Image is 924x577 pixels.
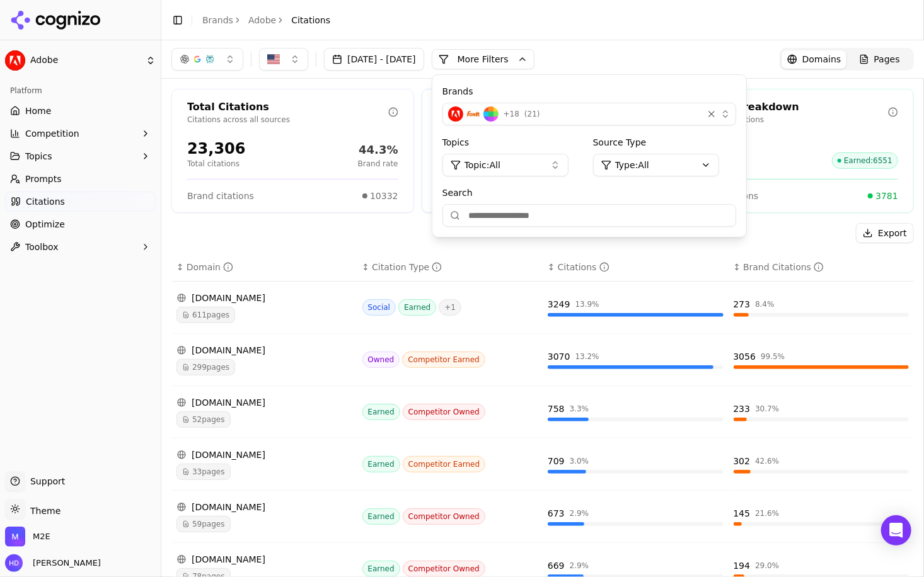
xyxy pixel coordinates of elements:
img: Adobe [448,106,463,122]
div: 3070 [548,350,570,363]
div: 669 [548,559,565,572]
span: 59 pages [176,516,231,532]
span: Earned [362,561,400,577]
div: 233 [734,403,751,415]
span: + 1 [439,299,461,316]
div: [DOMAIN_NAME] [176,553,352,566]
span: [PERSON_NAME] [28,557,101,569]
div: 2.9 % [570,561,589,571]
div: [DOMAIN_NAME] [176,396,352,409]
div: [DOMAIN_NAME] [176,501,352,513]
p: Total brand citations [687,115,888,125]
img: Hakan Degirmenci [5,554,23,572]
a: Citations [5,191,156,212]
div: 145 [734,507,751,520]
div: 673 [548,507,565,520]
span: 33 pages [176,464,231,480]
span: Earned [362,508,400,525]
div: [DOMAIN_NAME] [176,344,352,357]
th: totalCitationCount [543,253,729,282]
a: Home [5,101,156,121]
div: 3.3 % [570,404,589,414]
label: Topics [442,136,586,149]
div: Citations [558,261,609,273]
span: 299 pages [176,359,235,375]
a: Adobe [248,14,276,26]
span: Owned [362,351,400,368]
th: citationTypes [357,253,543,282]
div: 42.6 % [755,456,779,466]
span: M2E [33,531,50,542]
span: Earned : 6551 [832,152,898,169]
span: Support [25,475,65,488]
a: Optimize [5,214,156,234]
div: 3.0 % [570,456,589,466]
img: Smallpdf [483,106,499,122]
span: Competitor Owned [403,508,485,525]
span: 52 pages [176,411,231,428]
p: Citations across all sources [187,115,388,125]
th: domain [171,253,357,282]
img: M2E [5,527,25,547]
div: 3056 [734,350,756,363]
span: Topic: All [465,159,500,171]
span: Type: All [615,159,649,171]
span: Competitor Earned [403,456,486,472]
div: 21.6 % [755,508,779,518]
label: Search [442,186,736,199]
label: Brands [442,85,736,98]
div: Platform [5,81,156,101]
button: Open organization switcher [5,527,50,547]
div: 3249 [548,298,570,311]
button: Competition [5,123,156,144]
label: Source Type [593,136,736,149]
div: 273 [734,298,751,311]
p: Brand rate [358,159,398,169]
div: 13.2 % [575,351,599,362]
div: Citation Breakdown [687,100,888,115]
span: Home [25,105,51,117]
span: Adobe [30,55,141,66]
div: Citation Type [372,261,442,273]
div: ↕Citations [548,261,724,273]
div: Open Intercom Messenger [881,515,911,546]
a: Prompts [5,169,156,189]
span: Earned [362,404,400,420]
button: Toolbox [5,237,156,257]
div: 44.3% [358,141,398,159]
span: 611 pages [176,307,235,323]
th: brandCitationCount [729,253,915,282]
span: Theme [25,506,61,516]
img: Adobe [5,50,25,71]
button: Type:All [593,154,719,176]
span: Competitor Earned [402,351,485,368]
div: [DOMAIN_NAME] [176,448,352,461]
button: Export [856,223,914,243]
div: Brand Citations [743,261,824,273]
button: [DATE] - [DATE] [324,48,424,71]
nav: breadcrumb [202,14,330,26]
div: 302 [734,455,751,467]
div: 2.9 % [570,508,589,518]
div: ↕Brand Citations [734,261,910,273]
div: 194 [734,559,751,572]
div: 99.5 % [761,351,785,362]
span: 10332 [370,190,398,202]
span: Brand citations [187,190,254,202]
div: Domain [187,261,233,273]
div: 709 [548,455,565,467]
span: Earned [398,299,436,316]
img: Foxit [466,106,481,122]
div: 29.0 % [755,561,779,571]
span: ( 21 ) [524,109,540,119]
div: [DOMAIN_NAME] [176,292,352,304]
span: Toolbox [25,241,59,253]
span: Competition [25,127,79,140]
span: Competitor Owned [403,404,485,420]
span: Citations [291,14,330,26]
span: Citations [26,195,65,208]
span: Domains [802,53,841,66]
a: Brands [202,15,233,25]
span: Earned [362,456,400,472]
span: + 18 [504,109,519,119]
